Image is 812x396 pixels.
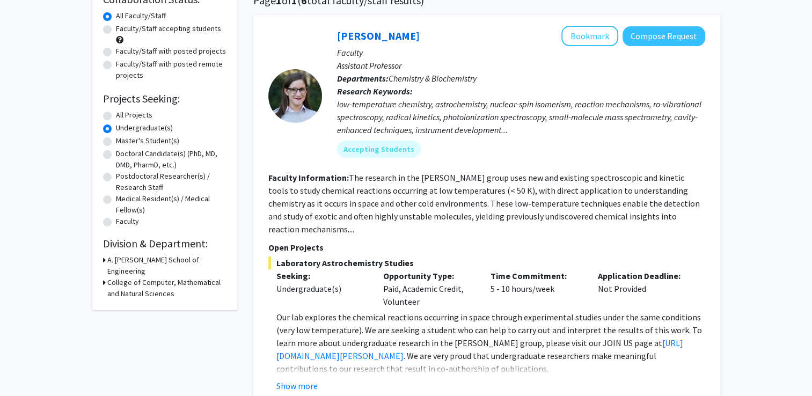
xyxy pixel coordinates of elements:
[337,29,420,42] a: [PERSON_NAME]
[276,269,368,282] p: Seeking:
[491,269,582,282] p: Time Commitment:
[337,86,413,97] b: Research Keywords:
[8,348,46,388] iframe: Chat
[598,269,689,282] p: Application Deadline:
[107,254,226,277] h3: A. [PERSON_NAME] School of Engineering
[268,256,705,269] span: Laboratory Astrochemistry Studies
[337,73,389,84] b: Departments:
[375,269,482,308] div: Paid, Academic Credit, Volunteer
[116,216,139,227] label: Faculty
[383,269,474,282] p: Opportunity Type:
[337,46,705,59] p: Faculty
[107,277,226,299] h3: College of Computer, Mathematical and Natural Sciences
[561,26,618,46] button: Add Leah Dodson to Bookmarks
[116,109,152,121] label: All Projects
[116,58,226,81] label: Faculty/Staff with posted remote projects
[337,98,705,136] div: low-temperature chemistry, astrochemistry, nuclear-spin isomerism, reaction mechanisms, ro-vibrat...
[268,172,700,234] fg-read-more: The research in the [PERSON_NAME] group uses new and existing spectroscopic and kinetic tools to ...
[482,269,590,308] div: 5 - 10 hours/week
[116,148,226,171] label: Doctoral Candidate(s) (PhD, MD, DMD, PharmD, etc.)
[116,193,226,216] label: Medical Resident(s) / Medical Fellow(s)
[116,135,179,146] label: Master's Student(s)
[590,269,697,308] div: Not Provided
[268,241,705,254] p: Open Projects
[276,282,368,295] div: Undergraduate(s)
[276,311,705,375] p: Our lab explores the chemical reactions occurring in space through experimental studies under the...
[116,10,166,21] label: All Faculty/Staff
[623,26,705,46] button: Compose Request to Leah Dodson
[116,171,226,193] label: Postdoctoral Researcher(s) / Research Staff
[389,73,477,84] span: Chemistry & Biochemistry
[276,379,318,392] button: Show more
[337,59,705,72] p: Assistant Professor
[116,122,173,134] label: Undergraduate(s)
[103,92,226,105] h2: Projects Seeking:
[116,46,226,57] label: Faculty/Staff with posted projects
[337,141,421,158] mat-chip: Accepting Students
[116,23,221,34] label: Faculty/Staff accepting students
[103,237,226,250] h2: Division & Department:
[268,172,349,183] b: Faculty Information:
